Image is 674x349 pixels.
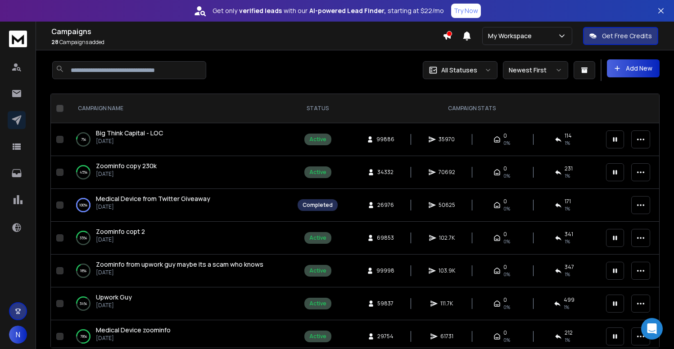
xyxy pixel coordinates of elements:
div: Active [309,136,326,143]
p: [DATE] [96,335,171,342]
span: 50625 [439,201,455,209]
a: Big Think Capital - LOC [96,129,163,138]
th: CAMPAIGN NAME [67,94,292,123]
span: 0% [503,172,510,179]
a: Zoominfo copt 2 [96,227,145,236]
span: 1 % [565,205,570,212]
span: 35970 [439,136,455,143]
strong: verified leads [239,6,282,15]
span: 99886 [376,136,394,143]
span: 0 [503,329,507,336]
span: 231 [565,165,573,172]
span: 0% [503,304,510,311]
td: 35%Zoominfo copt 2[DATE] [67,222,292,255]
span: 171 [565,198,571,205]
span: 103.9K [439,267,455,274]
span: 499 [564,296,574,304]
span: 1 % [565,238,570,245]
p: 35 % [80,233,87,242]
span: 61731 [440,333,453,340]
span: 1 % [564,304,569,311]
button: Try Now [451,4,481,18]
td: 34%Upwork Guy[DATE] [67,287,292,320]
span: 0% [503,336,510,344]
td: 45%Zoominfo copy 230k[DATE] [67,156,292,189]
p: Get only with our starting at $22/mo [213,6,444,15]
div: Active [309,300,326,307]
span: 212 [565,329,573,336]
th: CAMPAIGN STATS [343,94,601,123]
p: [DATE] [96,170,157,178]
a: Zoominfo from upwork guy maybe its a scam who knows [96,260,263,269]
p: Try Now [454,6,478,15]
p: 79 % [80,332,87,341]
p: [DATE] [96,236,145,243]
h1: Campaigns [51,26,443,37]
span: 69853 [377,234,394,242]
td: 100%Medical Device from Twitter Giveaway[DATE] [67,189,292,222]
span: 0 [503,132,507,139]
button: Newest First [503,61,568,79]
td: 7%Big Think Capital - LOC[DATE] [67,123,292,156]
span: 0 [503,296,507,304]
a: Medical Device zoominfo [96,326,171,335]
div: Active [309,333,326,340]
img: logo [9,31,27,47]
span: 1 % [565,336,570,344]
p: All Statuses [441,66,477,75]
p: 34 % [80,299,87,308]
span: 0% [503,271,510,278]
div: Active [309,234,326,242]
p: [DATE] [96,269,263,276]
span: 29754 [377,333,394,340]
a: Zoominfo copy 230k [96,161,157,170]
p: [DATE] [96,138,163,145]
p: 18 % [80,266,86,275]
span: 0 [503,165,507,172]
th: STATUS [292,94,343,123]
p: 45 % [80,168,87,177]
span: 0 [503,231,507,238]
a: Medical Device from Twitter Giveaway [96,194,210,203]
td: 18%Zoominfo from upwork guy maybe its a scam who knows[DATE] [67,255,292,287]
a: Upwork Guy [96,293,132,302]
span: 26976 [377,201,394,209]
span: 59837 [377,300,394,307]
button: N [9,326,27,344]
span: 102.7K [439,234,455,242]
span: 99998 [376,267,394,274]
span: 0% [503,238,510,245]
p: [DATE] [96,203,210,210]
span: 70692 [439,169,455,176]
span: Medical Device from Twitter Giveaway [96,194,210,203]
strong: AI-powered Lead Finder, [309,6,386,15]
p: Campaigns added [51,39,443,46]
span: 28 [51,38,59,46]
p: [DATE] [96,302,132,309]
span: 111.7K [440,300,453,307]
div: Open Intercom Messenger [641,318,663,340]
div: Active [309,267,326,274]
span: 1 % [565,271,570,278]
span: Zoominfo copy 230k [96,161,157,170]
p: My Workspace [488,31,535,40]
div: Active [309,169,326,176]
span: 341 [565,231,573,238]
span: 0 [503,198,507,205]
button: Add New [607,59,660,77]
p: Get Free Credits [602,31,652,40]
button: Get Free Credits [583,27,658,45]
span: 34332 [377,169,394,176]
span: 0% [503,139,510,147]
div: Completed [303,201,333,209]
span: 347 [565,264,574,271]
p: 100 % [79,201,87,210]
span: 1 % [565,172,570,179]
span: 114 [565,132,572,139]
